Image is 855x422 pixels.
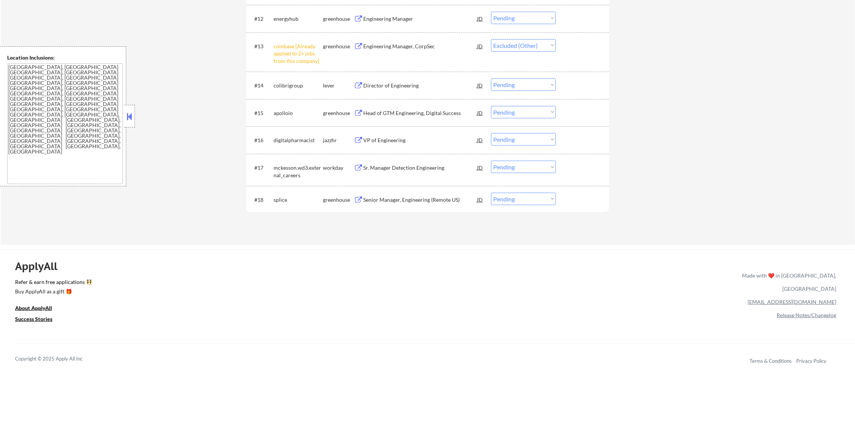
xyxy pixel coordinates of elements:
div: JD [476,78,484,92]
u: Success Stories [15,316,52,322]
div: greenhouse [323,196,354,204]
div: greenhouse [323,15,354,23]
u: About ApplyAll [15,305,52,311]
div: JD [476,161,484,174]
a: Release Notes/Changelog [777,312,836,318]
div: greenhouse [323,109,354,117]
div: #17 [254,164,268,172]
a: Buy ApplyAll as a gift 🎁 [15,287,90,297]
div: JD [476,39,484,53]
div: greenhouse [323,43,354,50]
div: splice [274,196,323,204]
div: energyhub [274,15,323,23]
div: Buy ApplyAll as a gift 🎁 [15,289,90,294]
div: Made with ❤️ in [GEOGRAPHIC_DATA], [GEOGRAPHIC_DATA] [739,269,836,295]
div: #12 [254,15,268,23]
div: Copyright © 2025 Apply All Inc [15,355,102,363]
a: [EMAIL_ADDRESS][DOMAIN_NAME] [748,299,836,305]
div: colibrigroup [274,82,323,89]
div: #18 [254,196,268,204]
div: jazzhr [323,137,354,144]
a: Terms & Conditions [749,358,792,364]
div: Engineering Manager, CorpSec [363,43,477,50]
div: Senior Manager, Engineering (Remote US) [363,196,477,204]
div: workday [323,164,354,172]
div: mckesson.wd3.external_careers [274,164,323,179]
div: Engineering Manager [363,15,477,23]
div: digitalpharmacist [274,137,323,144]
div: JD [476,106,484,120]
div: Sr. Manager Detection Engineering [363,164,477,172]
div: apolloio [274,109,323,117]
div: JD [476,12,484,25]
a: About ApplyAll [15,304,63,313]
div: JD [476,133,484,147]
div: JD [476,193,484,206]
div: #16 [254,137,268,144]
div: Head of GTM Engineering, Digital Success [363,109,477,117]
a: Refer & earn free applications 👯‍♀️ [15,279,584,287]
a: Privacy Policy [796,358,826,364]
div: ApplyAll [15,260,66,273]
div: Director of Engineering [363,82,477,89]
div: #15 [254,109,268,117]
div: Location Inclusions: [7,54,123,61]
div: VP of Engineering [363,137,477,144]
div: #13 [254,43,268,50]
div: coinbase [Already applied to 2+ jobs from this company] [274,43,323,65]
div: #14 [254,82,268,89]
div: lever [323,82,354,89]
a: Success Stories [15,315,63,324]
